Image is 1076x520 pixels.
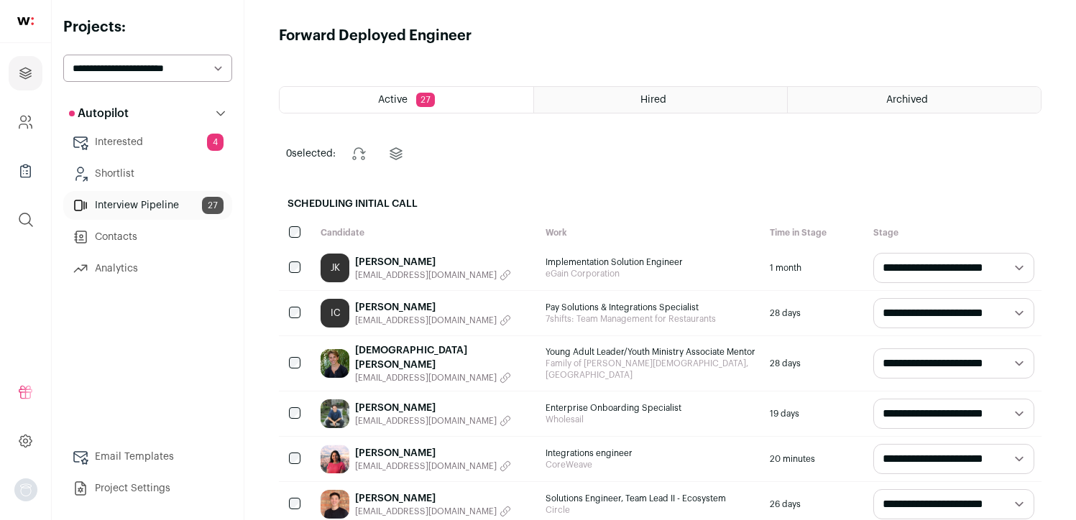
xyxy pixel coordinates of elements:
[355,315,497,326] span: [EMAIL_ADDRESS][DOMAIN_NAME]
[763,220,866,246] div: Time in Stage
[279,188,1041,220] h2: Scheduling Initial Call
[546,504,756,516] span: Circle
[355,506,497,517] span: [EMAIL_ADDRESS][DOMAIN_NAME]
[286,147,336,161] span: selected:
[63,223,232,251] a: Contacts
[286,149,292,159] span: 0
[63,159,232,188] a: Shortlist
[886,95,928,105] span: Archived
[546,302,756,313] span: Pay Solutions & Integrations Specialist
[355,372,497,384] span: [EMAIL_ADDRESS][DOMAIN_NAME]
[321,349,349,378] img: 1a4c086b665f2fc51869a1e7b34d4894592e36a3210022b5fab403798b7e734c
[546,493,756,504] span: Solutions Engineer, Team Lead II - Ecosystem
[355,300,511,315] a: [PERSON_NAME]
[763,246,866,290] div: 1 month
[321,445,349,473] img: 64a2667e28140cf04df7858fdb0faa9d80ab2cf3a694562015ef8f243212e411.jpg
[355,506,511,517] button: [EMAIL_ADDRESS][DOMAIN_NAME]
[63,99,232,128] button: Autopilot
[9,56,42,90] a: Projects
[14,478,37,501] button: Open dropdown
[63,442,232,471] a: Email Templates
[63,191,232,220] a: Interview Pipeline27
[788,87,1041,113] a: Archived
[538,220,763,246] div: Work
[763,336,866,391] div: 28 days
[355,255,511,269] a: [PERSON_NAME]
[534,87,787,113] a: Hired
[313,220,538,246] div: Candidate
[355,460,511,472] button: [EMAIL_ADDRESS][DOMAIN_NAME]
[17,17,34,25] img: wellfound-shorthand-0d5821cbd27db2630d0214b213865d53afaa358527fdda9d0ea32b1df1b89c2c.svg
[546,346,756,358] span: Young Adult Leader/Youth Ministry Associate Mentor
[14,478,37,501] img: nopic.png
[866,220,1041,246] div: Stage
[416,93,435,107] span: 27
[321,254,349,282] a: JK
[546,358,756,381] span: Family of [PERSON_NAME][DEMOGRAPHIC_DATA], [GEOGRAPHIC_DATA]
[63,17,232,37] h2: Projects:
[341,136,376,171] button: Change stage
[63,128,232,157] a: Interested4
[69,105,129,122] p: Autopilot
[355,446,511,460] a: [PERSON_NAME]
[355,269,497,281] span: [EMAIL_ADDRESS][DOMAIN_NAME]
[321,490,349,519] img: beabd03f4cc5b3b2e1de23882f95aa5cb21218d49f095cadd70212ab54a83fd7.jpg
[546,459,756,470] span: CoreWeave
[640,95,666,105] span: Hired
[546,256,756,268] span: Implementation Solution Engineer
[279,26,472,46] h1: Forward Deployed Engineer
[9,154,42,188] a: Company Lists
[202,197,224,214] span: 27
[355,460,497,472] span: [EMAIL_ADDRESS][DOMAIN_NAME]
[763,291,866,335] div: 28 days
[355,415,497,427] span: [EMAIL_ADDRESS][DOMAIN_NAME]
[763,437,866,481] div: 20 minutes
[546,447,756,459] span: Integrations engineer
[355,269,511,281] button: [EMAIL_ADDRESS][DOMAIN_NAME]
[546,313,756,325] span: 7shifts: Team Management for Restaurants
[355,343,531,372] a: [DEMOGRAPHIC_DATA][PERSON_NAME]
[546,414,756,425] span: Wholesail
[546,402,756,414] span: Enterprise Onboarding Specialist
[355,315,511,326] button: [EMAIL_ADDRESS][DOMAIN_NAME]
[63,474,232,503] a: Project Settings
[9,105,42,139] a: Company and ATS Settings
[355,491,511,506] a: [PERSON_NAME]
[321,299,349,328] a: IC
[355,415,511,427] button: [EMAIL_ADDRESS][DOMAIN_NAME]
[378,95,408,105] span: Active
[355,372,531,384] button: [EMAIL_ADDRESS][DOMAIN_NAME]
[207,134,224,151] span: 4
[321,399,349,428] img: 2e5bf925152448d028fc616ab05b5c8d4ea06856327d230cfec7cc7cd0126d49.jpg
[546,268,756,279] span: eGain Corporation
[763,391,866,436] div: 19 days
[63,254,232,283] a: Analytics
[355,401,511,415] a: [PERSON_NAME]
